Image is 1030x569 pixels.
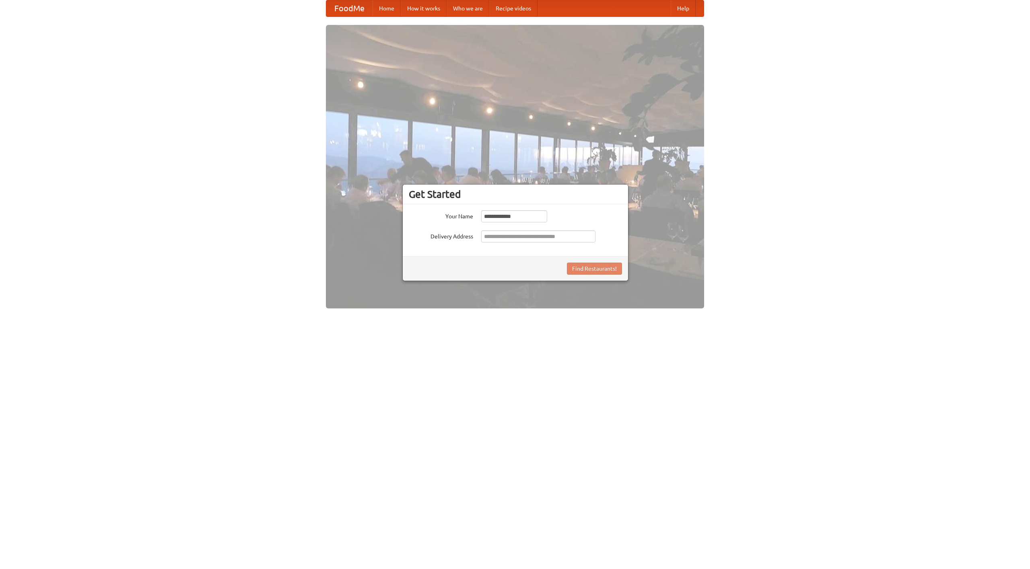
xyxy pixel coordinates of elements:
label: Delivery Address [409,230,473,240]
a: Help [671,0,696,16]
a: Home [373,0,401,16]
a: FoodMe [326,0,373,16]
button: Find Restaurants! [567,263,622,275]
a: Recipe videos [489,0,538,16]
a: Who we are [447,0,489,16]
a: How it works [401,0,447,16]
label: Your Name [409,210,473,220]
h3: Get Started [409,188,622,200]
